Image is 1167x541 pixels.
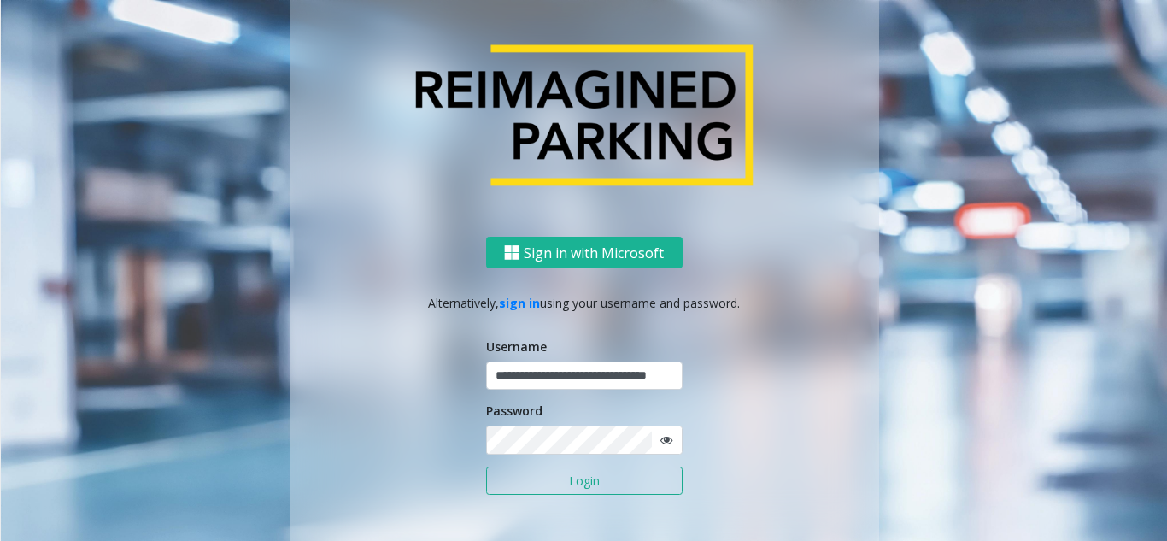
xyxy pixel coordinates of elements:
[486,237,683,268] button: Sign in with Microsoft
[307,294,862,312] p: Alternatively, using your username and password.
[486,338,547,356] label: Username
[486,467,683,496] button: Login
[499,295,540,311] a: sign in
[486,402,542,420] label: Password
